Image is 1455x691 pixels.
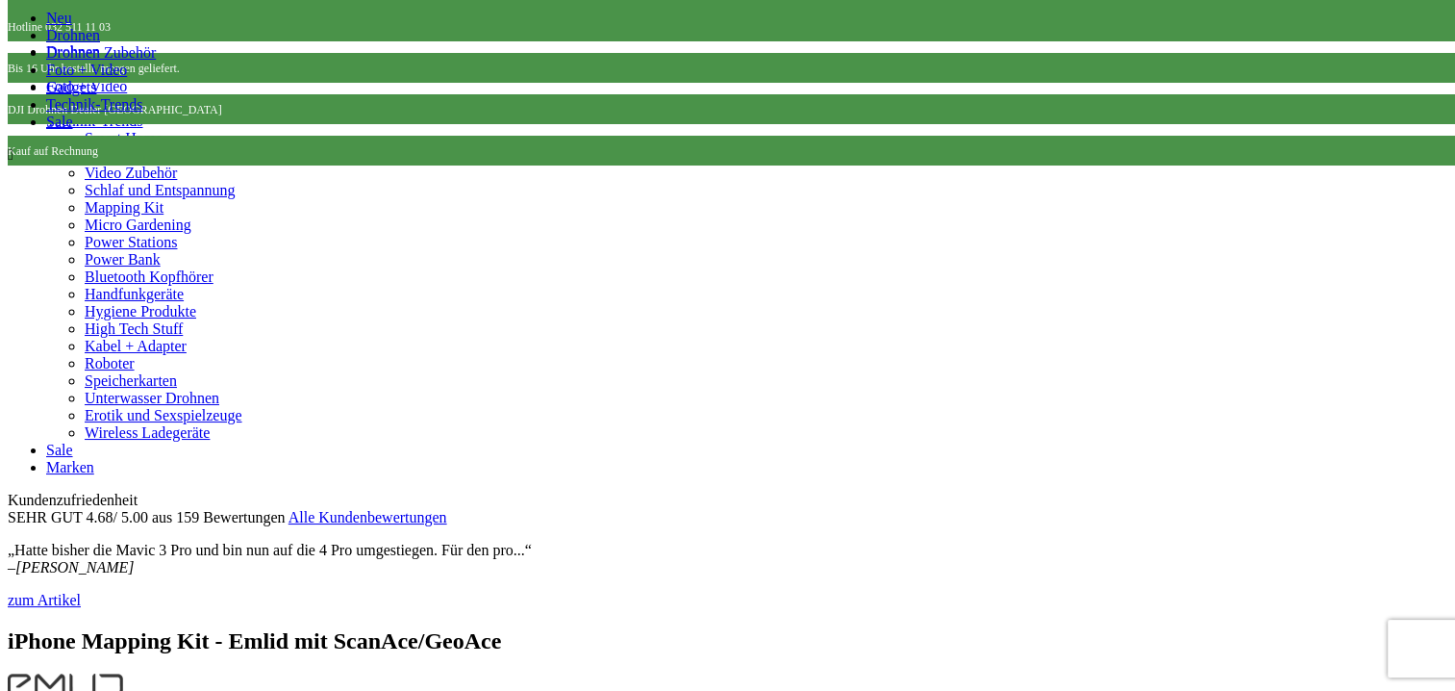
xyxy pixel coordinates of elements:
a: Unterwasser Drohnen [85,390,219,406]
a: Drohnen Zubehör [46,44,156,61]
a: Speicherkarten [85,372,177,389]
a: Marken [46,459,94,475]
span: Kundenzufriedenheit [8,492,138,508]
span: / 5.00 [87,509,148,525]
a: Technik-Trends [46,96,143,113]
a: Mapping Kit [85,199,163,216]
a: Power Bank [85,251,161,268]
a: Bluetooth Kopfhörer [85,269,213,285]
a: Drohnen [46,27,100,43]
a: Kabel + Adapter [85,338,187,354]
a: Micro Gardening [85,217,191,233]
a: Roboter [85,355,135,371]
a: Video Zubehör [85,165,177,181]
h1: iPhone Mapping Kit - Emlid mit ScanAce/GeoAce [8,628,1447,654]
a: Foto + Video [46,62,127,78]
a: Neu [46,10,72,26]
span: aus 159 Bewertungen [152,509,286,525]
a: Schlaf und Entspannung [85,182,235,198]
a: Hygiene Produkte [85,303,196,320]
span:  [8,146,13,163]
a: Alle Kundenbewertungen [288,509,447,525]
a: Sale [46,114,73,130]
a: Wireless Ladegeräte [85,424,210,441]
a: Erotik und Sexspielzeuge [85,407,242,423]
a: Power Stations [85,234,177,250]
a: Sale [46,442,73,458]
em: [PERSON_NAME] [15,559,135,576]
a: Gadgets [46,79,96,95]
p: „Hatte bisher die Mavic 3 Pro und bin nun auf die 4 Pro umgestiegen. Für den pro...“ – [8,542,1447,576]
span: 4.68 [87,509,113,525]
span: SEHR GUT [8,509,83,525]
a: High Tech Stuff [85,320,183,337]
a: Handfunkgeräte [85,286,184,302]
a: zum Artikel [8,592,81,608]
